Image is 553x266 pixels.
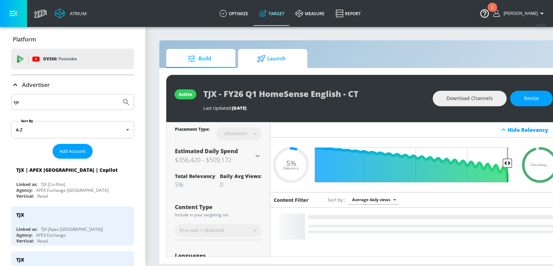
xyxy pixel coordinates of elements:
[43,55,77,63] p: DV360:
[220,173,262,179] div: Daily Avg Views:
[180,227,224,234] span: Pre-roll + Mid-roll
[524,94,539,103] span: Revise
[274,197,309,203] h6: Content Filter
[58,55,77,62] p: Youtube
[11,161,134,201] div: TJX | APEX [GEOGRAPHIC_DATA] | CopilotLinked as:TJX [Co-Pilot]Agency:APEX Exchange [GEOGRAPHIC_DA...
[179,91,192,97] div: active
[11,206,134,246] div: TJXLinked as:TJX [Apex [GEOGRAPHIC_DATA]]Agency:APEX ExchangeVertical:Retail
[328,197,345,203] span: Sort by
[491,7,494,16] div: 1
[16,181,37,187] div: Linked as:
[16,256,24,263] div: TJX
[232,105,246,111] span: [DATE]
[510,91,553,106] button: Revise
[330,1,366,26] a: Report
[13,36,36,43] p: Platform
[475,3,494,23] button: Open Resource Center, 1 new notification
[447,94,493,103] span: Download Channels
[203,105,426,111] div: Last Updated:
[37,238,48,244] div: Retail
[220,180,262,189] div: 0
[16,187,32,193] div: Agency:
[119,95,134,110] button: Submit Search
[16,232,32,238] div: Agency:
[319,147,512,183] input: Final Threshold
[11,121,134,138] div: A-Z
[175,213,262,217] div: Include in your targeting set
[11,75,134,95] div: Advertiser
[283,167,299,170] span: Relevance
[349,195,399,204] div: Average daily views
[36,232,66,238] div: APEX Exchange
[501,11,538,16] span: login as: eugenia.kim@zefr.com
[175,126,209,134] div: Placement Type:
[22,81,50,89] p: Advertiser
[286,159,296,167] span: 5%
[59,147,86,155] span: Add Account
[20,119,35,123] label: Sort By
[11,30,134,49] div: Platform
[36,187,109,193] div: APEX Exchange [GEOGRAPHIC_DATA]
[16,226,37,232] div: Linked as:
[41,226,103,232] div: TJX [Apex [GEOGRAPHIC_DATA]]
[16,193,34,199] div: Vertical:
[536,23,546,27] span: v 4.32.0
[530,163,550,167] span: Calculating...
[16,167,118,173] div: TJX | APEX [GEOGRAPHIC_DATA] | Copilot
[175,155,253,165] h3: $356,420 - $509,172
[175,253,262,258] div: Languages
[16,211,24,218] div: TJX
[67,10,87,17] div: Atrium
[16,238,34,244] div: Vertical:
[175,147,238,155] span: Estimated Daily Spend
[493,9,546,18] button: [PERSON_NAME]
[290,1,330,26] a: measure
[14,98,119,107] input: Search by name
[245,50,298,67] span: Launch
[254,1,290,26] a: Target
[175,173,215,179] div: Total Relevancy
[214,1,254,26] a: optimize
[175,147,262,165] div: Estimated Daily Spend$356,420 - $509,172
[175,204,262,210] div: Content Type
[173,50,226,67] span: Build
[53,144,93,159] button: Add Account
[37,193,48,199] div: Retail
[221,130,251,136] div: Channels
[55,8,87,19] a: Atrium
[175,180,215,189] div: 5%
[41,181,65,187] div: TJX [Co-Pilot]
[11,49,134,69] div: DV360: Youtube
[433,91,507,106] button: Download Channels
